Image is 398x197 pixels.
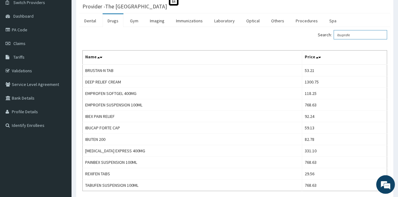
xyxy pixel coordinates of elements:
[83,65,302,76] td: BRUSTAN-N TAB
[82,4,167,9] h3: Provider - The [GEOGRAPHIC_DATA]
[83,180,302,191] td: TABUFEN SUSPENSION 100ML
[102,3,117,18] div: Minimize live chat window
[302,122,387,134] td: 59.13
[13,41,25,46] span: Claims
[302,99,387,111] td: 768.63
[83,122,302,134] td: IBUCAP FORTE CAP
[145,14,169,27] a: Imaging
[83,99,302,111] td: EMPROFEN SUSPENSION 100ML
[83,51,302,65] th: Name
[302,145,387,157] td: 331.10
[302,134,387,145] td: 82.78
[209,14,240,27] a: Laboratory
[3,131,118,153] textarea: Type your message and hit 'Enter'
[13,13,34,19] span: Dashboard
[334,30,387,39] input: Search:
[83,111,302,122] td: IBEX PAIN RELIEF
[302,65,387,76] td: 53.21
[36,59,86,122] span: We're online!
[32,35,104,43] div: Chat with us now
[291,14,323,27] a: Procedures
[83,134,302,145] td: IBUTEN 200
[103,14,123,27] a: Drugs
[171,14,208,27] a: Immunizations
[324,14,341,27] a: Spa
[79,14,101,27] a: Dental
[83,88,302,99] td: EMPROFEN SOFTGEL 400MG
[12,31,25,47] img: d_794563401_company_1708531726252_794563401
[302,157,387,168] td: 768.63
[83,145,302,157] td: [MEDICAL_DATA] EXPRESS 400MG
[302,111,387,122] td: 92.24
[302,88,387,99] td: 118.25
[241,14,265,27] a: Optical
[83,76,302,88] td: DEEP RELIEF CREAM
[302,51,387,65] th: Price
[302,76,387,88] td: 1300.75
[125,14,143,27] a: Gym
[318,30,387,39] label: Search:
[302,180,387,191] td: 768.63
[266,14,289,27] a: Others
[13,54,25,60] span: Tariffs
[83,168,302,180] td: REXIFEN TABS
[83,157,302,168] td: PAINBEX SUSPENSION 100ML
[302,168,387,180] td: 29.56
